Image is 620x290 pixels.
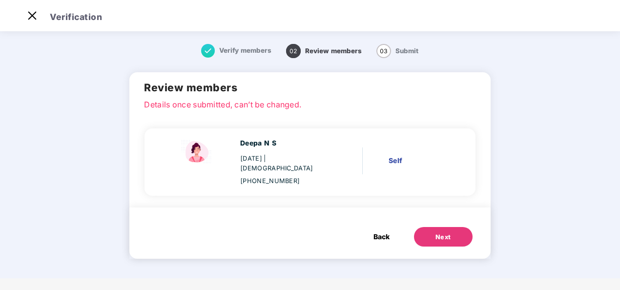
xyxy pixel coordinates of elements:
[240,176,329,186] div: [PHONE_NUMBER]
[435,232,451,242] div: Next
[201,44,215,58] img: svg+xml;base64,PHN2ZyB4bWxucz0iaHR0cDovL3d3dy53My5vcmcvMjAwMC9zdmciIHdpZHRoPSIxNiIgaGVpZ2h0PSIxNi...
[240,138,329,149] div: Deepa N S
[376,44,391,58] span: 03
[144,99,475,107] p: Details once submitted, can’t be changed.
[414,227,473,247] button: Next
[364,227,399,247] button: Back
[240,154,329,173] div: [DATE]
[305,47,362,55] span: Review members
[178,138,217,166] img: svg+xml;base64,PHN2ZyBpZD0iU3BvdXNlX2ljb24iIHhtbG5zPSJodHRwOi8vd3d3LnczLm9yZy8yMDAwL3N2ZyIgd2lkdG...
[373,231,390,242] span: Back
[144,80,475,96] h2: Review members
[395,47,418,55] span: Submit
[389,155,447,166] div: Self
[286,44,301,58] span: 02
[219,46,271,54] span: Verify members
